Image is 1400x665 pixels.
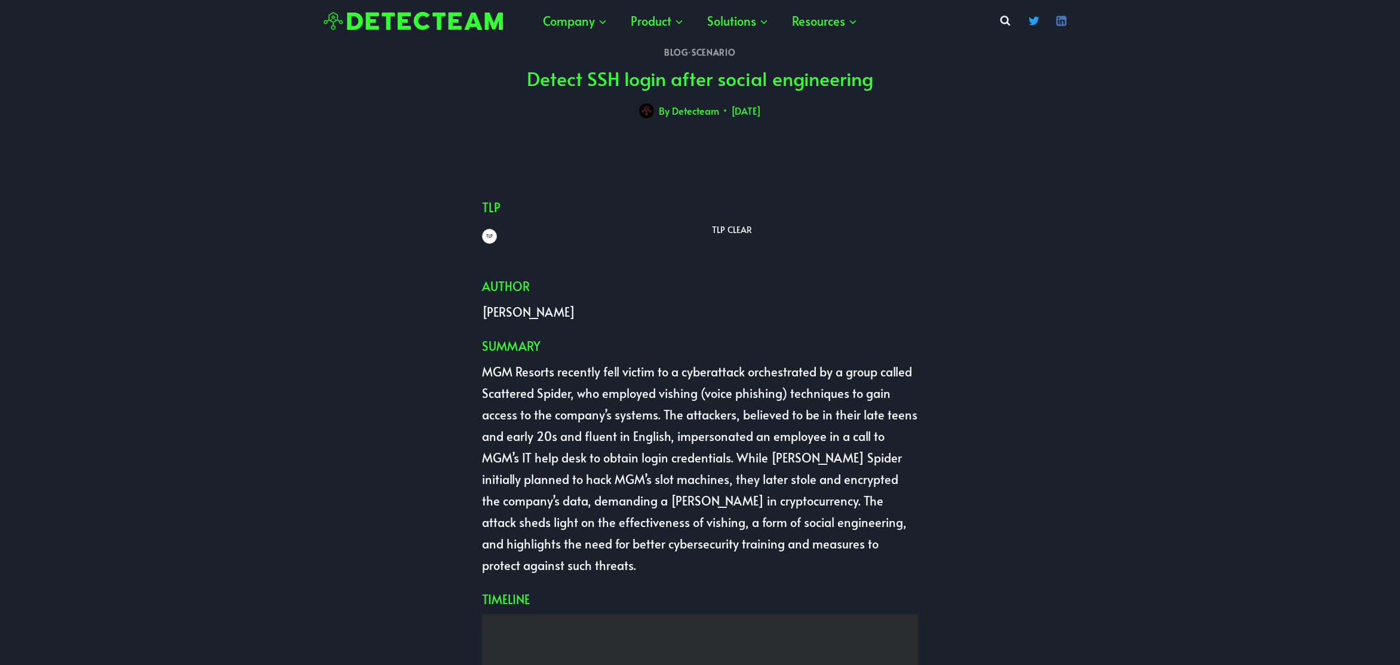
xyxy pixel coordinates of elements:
[482,277,918,295] h2: Author
[792,10,857,32] span: Resources
[482,361,918,576] p: MGM Resorts recently fell victim to a cyberattack orchestrated by a group called Scattered Spider...
[482,229,497,244] button: TLP
[659,102,670,119] span: By
[531,3,619,39] a: Company
[672,104,719,117] a: Detecteam
[543,10,607,32] span: Company
[780,3,869,39] a: Resources
[619,3,695,39] a: Product
[531,3,869,39] nav: Primary Navigation
[482,337,918,355] h2: Summary
[707,10,768,32] span: Solutions
[324,12,503,30] img: Detecteam
[712,222,918,238] p: TLP CLEAR
[731,102,761,119] time: [DATE]
[527,64,873,93] h1: Detect SSH login after social engineering
[664,47,687,58] a: Blog
[695,3,780,39] a: Solutions
[692,47,736,58] a: Scenario
[482,590,918,608] h2: TIMELINE
[1022,9,1046,33] a: Twitter
[631,10,683,32] span: Product
[639,103,654,118] a: Author image
[994,10,1016,32] button: View Search Form
[664,47,735,58] span: ·
[482,198,918,216] h2: TLP
[482,301,918,323] p: [PERSON_NAME]
[1049,9,1073,33] a: Linkedin
[639,103,654,118] img: Avatar photo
